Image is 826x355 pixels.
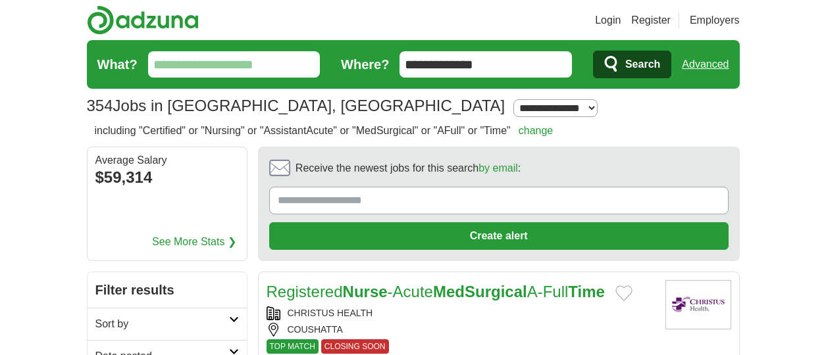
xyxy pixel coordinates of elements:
[433,283,527,300] strong: MedSurgical
[343,283,388,300] strong: Nurse
[682,51,729,78] a: Advanced
[625,51,660,78] span: Search
[478,162,518,174] a: by email
[269,222,729,250] button: Create alert
[95,316,229,332] h2: Sort by
[95,166,239,189] div: $59,314
[519,125,554,136] a: change
[568,283,605,300] strong: Time
[267,339,319,354] span: TOP MATCH
[595,12,621,28] a: Login
[97,55,138,74] label: What?
[267,283,605,300] a: RegisteredNurse-AcuteMedSurgicalA-FullTime
[631,12,671,28] a: Register
[665,280,731,329] img: CHRISTUS Health logo
[88,272,247,308] h2: Filter results
[615,285,632,301] button: Add to favorite jobs
[87,97,505,114] h1: Jobs in [GEOGRAPHIC_DATA], [GEOGRAPHIC_DATA]
[95,155,239,166] div: Average Salary
[341,55,389,74] label: Where?
[87,5,199,35] img: Adzuna logo
[88,308,247,340] a: Sort by
[321,339,389,354] span: CLOSING SOON
[95,123,554,139] h2: including "Certified" or "Nursing" or "AssistantAcute" or "MedSurgical" or "AFull" or "Time"
[690,12,740,28] a: Employers
[296,160,521,176] span: Receive the newest jobs for this search :
[152,234,236,250] a: See More Stats ❯
[593,51,671,78] button: Search
[87,94,113,118] span: 354
[288,308,373,318] a: CHRISTUS HEALTH
[267,323,655,337] div: COUSHATTA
